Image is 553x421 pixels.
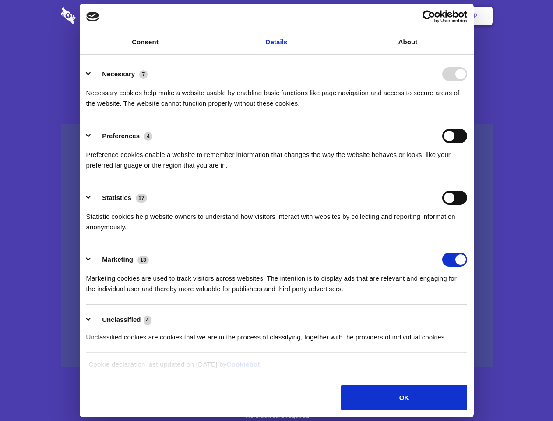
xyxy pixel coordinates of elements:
button: OK [341,385,467,410]
div: Statistic cookies help website owners to understand how visitors interact with websites by collec... [86,205,467,232]
span: 17 [136,194,147,203]
img: logo-wordmark-white-trans-d4663122ce5f474addd5e946df7df03e33cb6a1c49d2221995e7729f52c070b2.svg [61,7,136,24]
h4: Auto-redaction of sensitive data, encrypted data sharing and self-destructing private chats. Shar... [61,80,493,109]
button: Unclassified (4) [86,314,157,325]
div: Unclassified cookies are cookies that we are in the process of classifying, together with the pro... [86,325,467,343]
label: Necessary [102,70,135,78]
a: Cookiebot [227,360,260,368]
button: Statistics (17) [86,191,153,205]
span: 4 [144,132,152,141]
a: Consent [80,30,211,54]
a: About [342,30,474,54]
span: 7 [139,70,148,79]
a: Pricing [257,2,295,29]
a: Wistia video thumbnail [61,124,493,367]
button: Preferences (4) [86,129,158,143]
label: Statistics [102,194,131,201]
span: 13 [137,256,149,264]
a: Login [397,2,435,29]
label: Marketing [102,256,133,263]
a: Usercentrics Cookiebot - opens in a new window [391,10,467,23]
a: Details [211,30,342,54]
div: Cookie declaration last updated on [DATE] by [82,359,471,376]
div: Marketing cookies are used to track visitors across websites. The intention is to display ads tha... [86,267,467,294]
a: Contact [355,2,395,29]
iframe: Drift Widget Chat Controller [509,377,542,410]
label: Preferences [102,132,140,139]
h1: Eliminate Slack Data Loss. [61,39,493,71]
button: Marketing (13) [86,253,155,267]
img: logo [86,12,99,21]
div: Necessary cookies help make a website usable by enabling basic functions like page navigation and... [86,81,467,109]
button: Necessary (7) [86,67,153,81]
div: Preference cookies enable a website to remember information that changes the way the website beha... [86,143,467,171]
span: 4 [144,316,152,325]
